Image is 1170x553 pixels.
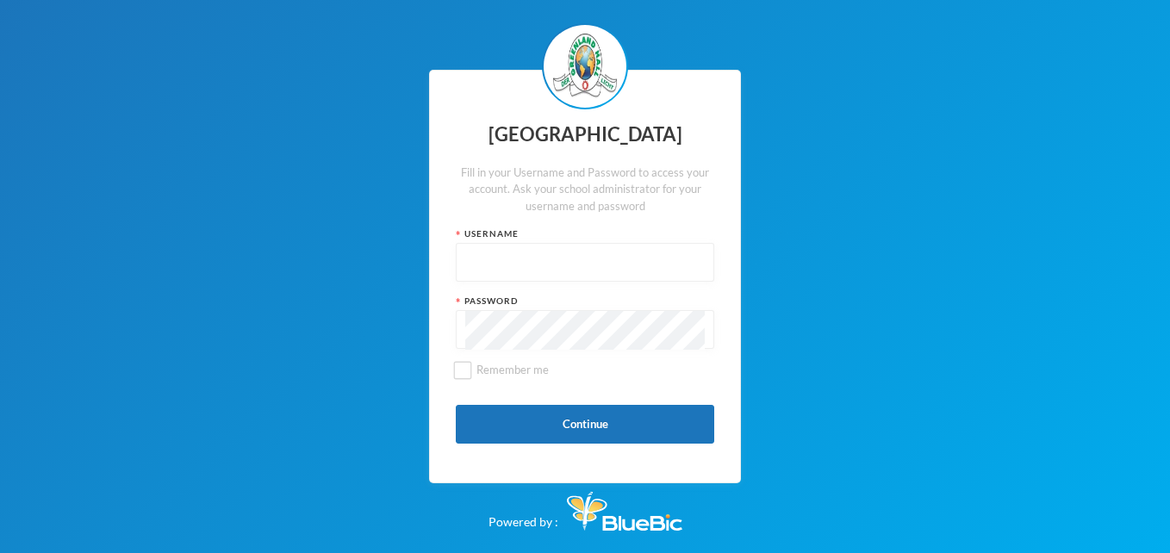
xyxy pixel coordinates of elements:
[456,118,714,152] div: [GEOGRAPHIC_DATA]
[456,295,714,308] div: Password
[456,227,714,240] div: Username
[470,363,556,376] span: Remember me
[489,483,682,531] div: Powered by :
[567,492,682,531] img: Bluebic
[456,165,714,215] div: Fill in your Username and Password to access your account. Ask your school administrator for your...
[456,405,714,444] button: Continue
